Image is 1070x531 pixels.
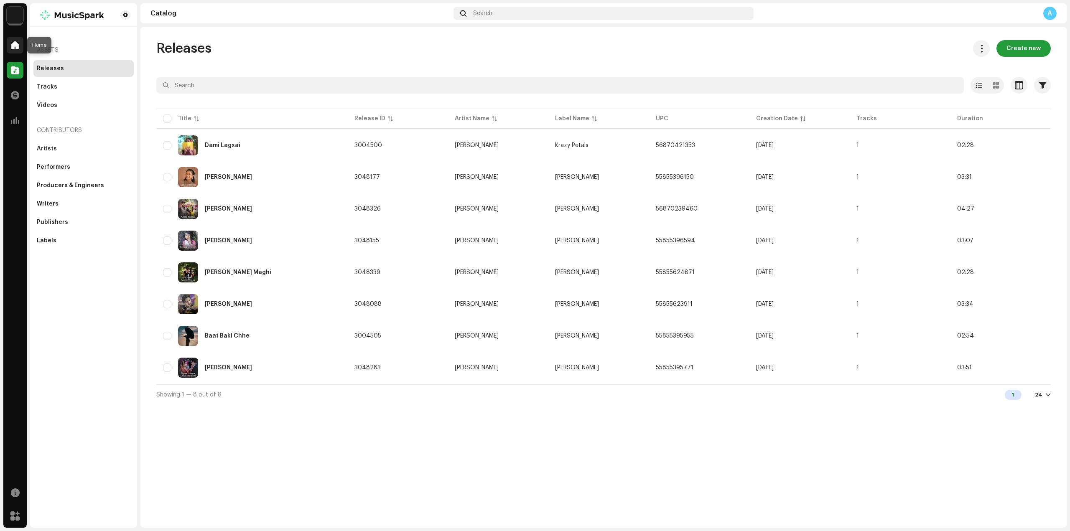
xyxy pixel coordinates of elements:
img: 23ad6c21-0f05-4db8-977f-281ad097d7fa [178,199,198,219]
div: Writers [37,201,59,207]
div: Publishers [37,219,68,226]
span: 1 [856,333,859,339]
img: bc4c4277-71b2-49c5-abdf-ca4e9d31f9c1 [7,7,23,23]
input: Search [156,77,964,94]
img: 05789b6e-9251-4025-8446-b83e06573a51 [178,294,198,314]
div: [PERSON_NAME] [455,333,499,339]
re-m-nav-item: Labels [33,232,134,249]
span: 03:51 [957,365,972,371]
span: Krazy Petals [555,142,588,148]
div: Baat Baki Chhe [205,333,250,339]
div: [PERSON_NAME] [455,142,499,148]
div: Catalog [150,10,450,17]
div: Title [178,114,191,123]
span: Oct 9, 2025 [756,269,774,275]
img: ca0001ef-fc41-47cd-91d0-4434d6d30be3 [178,358,198,378]
span: Sandip Sardar [455,174,542,180]
div: Sunri Chhauri [205,238,252,244]
span: 03:31 [957,174,972,180]
span: Sandip Sardar [455,301,542,307]
span: 02:28 [957,269,974,275]
span: 55855395771 [656,365,693,371]
button: Create new [996,40,1051,57]
span: 3048088 [354,301,382,307]
span: 03:07 [957,238,973,244]
img: 3e6ea8a8-b650-47c7-be58-ccad3f80e92a [37,10,107,20]
span: 1 [856,206,859,212]
re-m-nav-item: Publishers [33,214,134,231]
span: 1 [856,142,859,148]
div: [PERSON_NAME] [455,174,499,180]
div: Kaniya Baniha [205,174,252,180]
div: [PERSON_NAME] [455,301,499,307]
re-a-nav-header: Assets [33,40,134,60]
span: 04:27 [957,206,974,212]
span: Oct 9, 2025 [756,174,774,180]
span: 55855623911 [656,301,693,307]
div: Producers & Engineers [37,182,104,189]
re-m-nav-item: Producers & Engineers [33,177,134,194]
span: Sandip Sardar [455,269,542,275]
span: Sandip Sardar [455,238,542,244]
re-m-nav-item: Tracks [33,79,134,95]
div: Sajna Hamra Laila Aawaixai [205,365,252,371]
re-m-nav-item: Writers [33,196,134,212]
div: Piya Yaad Nai Karaichhe [205,301,252,307]
re-a-nav-header: Contributors [33,120,134,140]
span: 03:34 [957,301,973,307]
span: Sumika Sardar [455,333,542,339]
span: Create new [1006,40,1041,57]
re-m-nav-item: Artists [33,140,134,157]
div: Dami Lagxai [205,142,240,148]
span: Sandip Sardar [555,174,599,180]
re-m-nav-item: Performers [33,159,134,175]
span: 3048339 [354,269,380,275]
div: Performers [37,164,70,170]
span: 1 [856,174,859,180]
span: 56870421353 [656,142,695,148]
div: [PERSON_NAME] [455,206,499,212]
div: [PERSON_NAME] [455,238,499,244]
span: 3004505 [354,333,381,339]
div: ACHRA KHADKI [205,206,252,212]
span: Sandip Sardar [455,365,542,371]
div: 24 [1035,391,1042,398]
span: Oct 9, 2025 [756,206,774,212]
img: b571ae44-fc94-48ad-a644-9932fb3da74b [178,231,198,251]
span: Sandip Sardar [555,333,599,339]
span: Sandip Sardar [555,301,599,307]
span: 3048283 [354,365,381,371]
div: Videos [37,102,57,109]
span: 3004500 [354,142,382,148]
span: Sandip Sardar [555,238,599,244]
div: Labels [37,237,56,244]
div: 1 [1005,390,1022,400]
div: Creation Date [756,114,798,123]
img: 3696b4fd-77c3-49e9-8959-4ca231f987d9 [178,326,198,346]
div: Mann Maghi [205,269,271,275]
span: Sandip Sardar [555,206,599,212]
span: Search [473,10,492,17]
span: Oct 9, 2025 [756,365,774,371]
div: Artists [37,145,57,152]
span: 02:54 [957,333,974,339]
span: 3048326 [354,206,381,212]
img: 43a970f0-4df3-45fc-8118-0386ee6dd7c4 [178,167,198,187]
div: Tracks [37,84,57,90]
span: Releases [156,40,211,57]
span: Oct 9, 2025 [756,301,774,307]
div: Releases [37,65,64,72]
img: 839afd73-7838-43f1-82a3-f02a08e4ae0f [178,262,198,282]
div: [PERSON_NAME] [455,269,499,275]
img: 9cce0143-377d-457b-95c5-04d607b5224c [178,135,198,155]
span: Sandip Sardar [555,365,599,371]
span: 3048155 [354,238,379,244]
span: Oct 9, 2025 [756,238,774,244]
div: A [1043,7,1057,20]
span: 02:28 [957,142,974,148]
span: 55855395955 [656,333,694,339]
div: Artist Name [455,114,489,123]
div: Label Name [555,114,589,123]
span: Sep 12, 2025 [756,333,774,339]
span: 1 [856,238,859,244]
